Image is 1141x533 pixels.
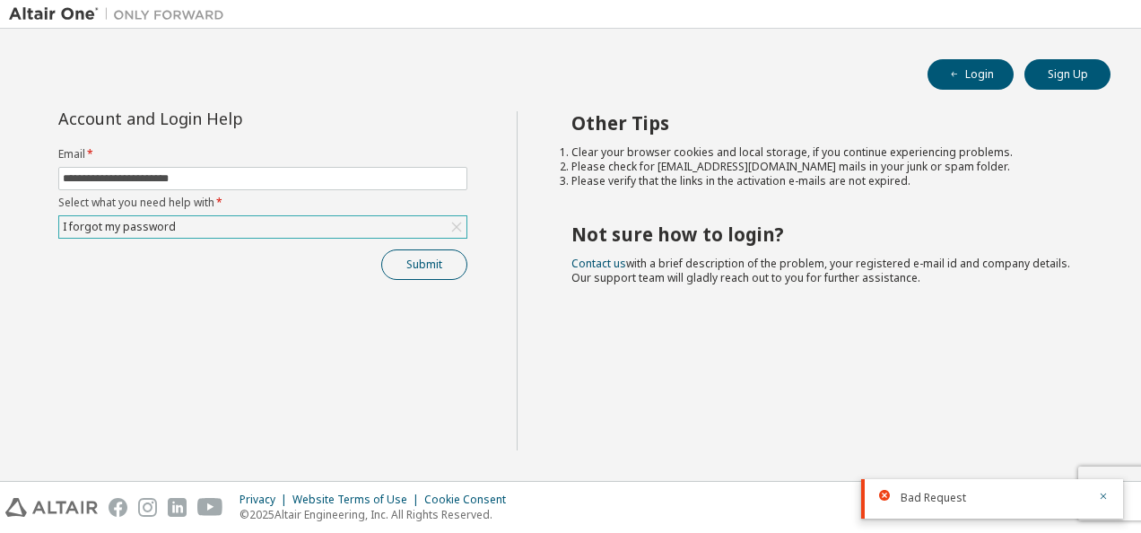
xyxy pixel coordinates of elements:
[928,59,1014,90] button: Login
[571,174,1079,188] li: Please verify that the links in the activation e-mails are not expired.
[240,493,292,507] div: Privacy
[197,498,223,517] img: youtube.svg
[59,216,466,238] div: I forgot my password
[292,493,424,507] div: Website Terms of Use
[381,249,467,280] button: Submit
[138,498,157,517] img: instagram.svg
[58,196,467,210] label: Select what you need help with
[9,5,233,23] img: Altair One
[571,160,1079,174] li: Please check for [EMAIL_ADDRESS][DOMAIN_NAME] mails in your junk or spam folder.
[571,145,1079,160] li: Clear your browser cookies and local storage, if you continue experiencing problems.
[60,217,179,237] div: I forgot my password
[571,256,1070,285] span: with a brief description of the problem, your registered e-mail id and company details. Our suppo...
[109,498,127,517] img: facebook.svg
[168,498,187,517] img: linkedin.svg
[901,491,966,505] span: Bad Request
[240,507,517,522] p: © 2025 Altair Engineering, Inc. All Rights Reserved.
[58,147,467,162] label: Email
[571,256,626,271] a: Contact us
[1024,59,1111,90] button: Sign Up
[571,111,1079,135] h2: Other Tips
[58,111,386,126] div: Account and Login Help
[424,493,517,507] div: Cookie Consent
[571,223,1079,246] h2: Not sure how to login?
[5,498,98,517] img: altair_logo.svg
